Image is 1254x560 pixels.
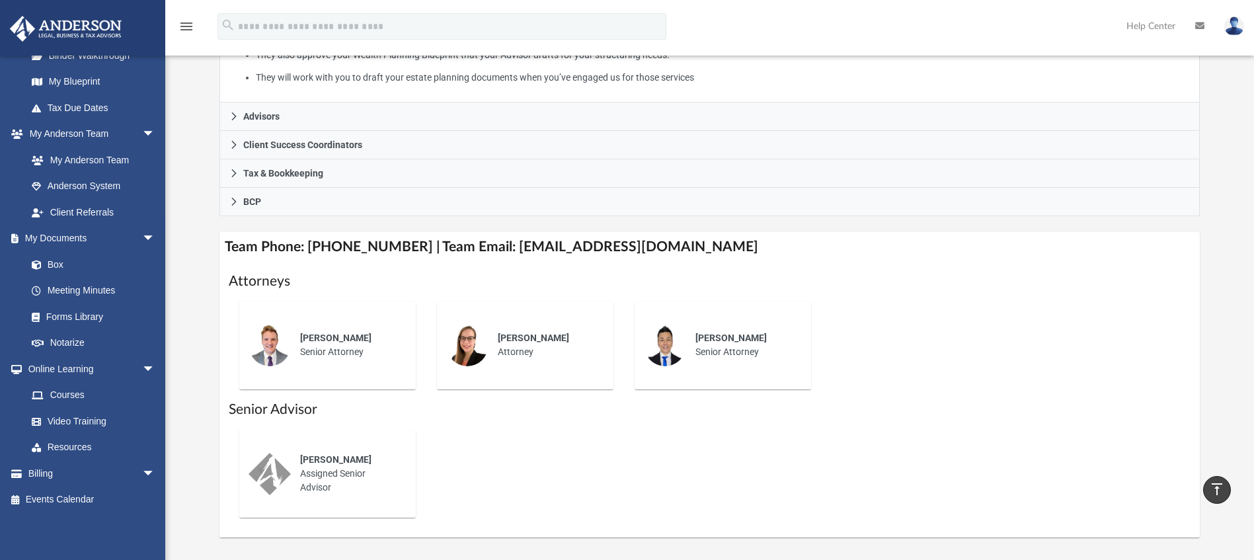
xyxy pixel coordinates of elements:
[219,102,1199,131] a: Advisors
[178,25,194,34] a: menu
[249,453,291,495] img: thumbnail
[489,322,604,368] div: Attorney
[256,69,1190,86] li: They will work with you to draft your estate planning documents when you’ve engaged us for those ...
[19,330,169,356] a: Notarize
[19,69,169,95] a: My Blueprint
[142,225,169,253] span: arrow_drop_down
[686,322,802,368] div: Senior Attorney
[219,188,1199,216] a: BCP
[6,16,126,42] img: Anderson Advisors Platinum Portal
[1209,481,1225,497] i: vertical_align_top
[229,272,1190,291] h1: Attorneys
[19,199,169,225] a: Client Referrals
[9,225,169,252] a: My Documentsarrow_drop_down
[300,454,372,465] span: [PERSON_NAME]
[446,324,489,366] img: thumbnail
[19,434,169,461] a: Resources
[695,333,767,343] span: [PERSON_NAME]
[178,19,194,34] i: menu
[9,487,175,513] a: Events Calendar
[243,197,261,206] span: BCP
[9,121,169,147] a: My Anderson Teamarrow_drop_down
[644,324,686,366] img: thumbnail
[243,140,362,149] span: Client Success Coordinators
[219,232,1199,262] h4: Team Phone: [PHONE_NUMBER] | Team Email: [EMAIL_ADDRESS][DOMAIN_NAME]
[291,444,407,504] div: Assigned Senior Advisor
[19,251,162,278] a: Box
[19,147,162,173] a: My Anderson Team
[243,169,323,178] span: Tax & Bookkeeping
[243,112,280,121] span: Advisors
[291,322,407,368] div: Senior Attorney
[9,356,169,382] a: Online Learningarrow_drop_down
[229,400,1190,419] h1: Senior Advisor
[249,324,291,366] img: thumbnail
[1203,476,1231,504] a: vertical_align_top
[19,303,162,330] a: Forms Library
[300,333,372,343] span: [PERSON_NAME]
[219,131,1199,159] a: Client Success Coordinators
[219,159,1199,188] a: Tax & Bookkeeping
[19,408,162,434] a: Video Training
[19,278,169,304] a: Meeting Minutes
[221,18,235,32] i: search
[142,460,169,487] span: arrow_drop_down
[9,460,175,487] a: Billingarrow_drop_down
[142,121,169,148] span: arrow_drop_down
[498,333,569,343] span: [PERSON_NAME]
[19,95,175,121] a: Tax Due Dates
[142,356,169,383] span: arrow_drop_down
[19,382,169,409] a: Courses
[19,173,169,200] a: Anderson System
[1224,17,1244,36] img: User Pic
